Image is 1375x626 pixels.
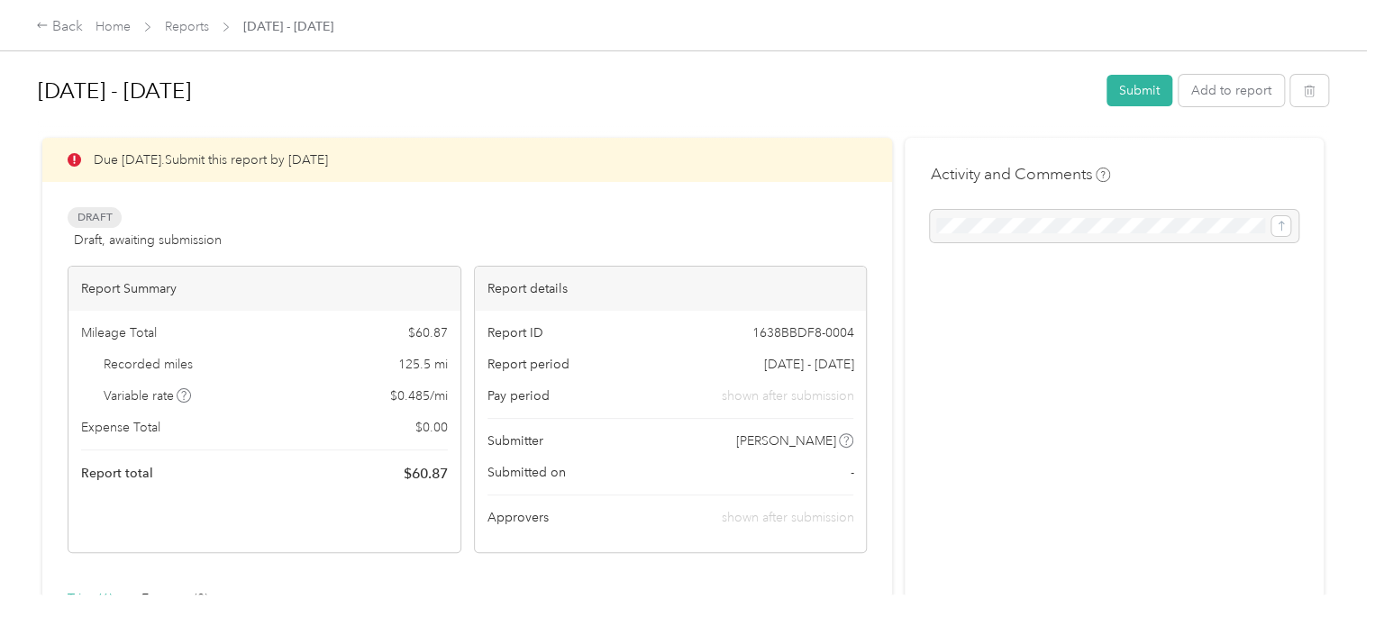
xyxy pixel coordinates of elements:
[42,138,892,182] div: Due [DATE]. Submit this report by [DATE]
[487,508,549,527] span: Approvers
[415,418,448,437] span: $ 0.00
[141,589,208,609] div: Expense (0)
[850,463,853,482] span: -
[243,17,333,36] span: [DATE] - [DATE]
[721,510,853,525] span: shown after submission
[721,386,853,405] span: shown after submission
[408,323,448,342] span: $ 60.87
[81,418,160,437] span: Expense Total
[398,355,448,374] span: 125.5 mi
[1179,75,1284,106] button: Add to report
[68,207,122,228] span: Draft
[74,231,222,249] span: Draft, awaiting submission
[751,323,853,342] span: 1638BBDF8-0004
[1106,75,1172,106] button: Submit
[763,355,853,374] span: [DATE] - [DATE]
[487,463,566,482] span: Submitted on
[96,19,131,34] a: Home
[38,69,1094,113] h1: Sep 22 - Oct 5, 2025
[487,323,543,342] span: Report ID
[68,589,113,609] div: Trips (6)
[165,19,209,34] a: Reports
[104,355,193,374] span: Recorded miles
[487,386,550,405] span: Pay period
[81,464,153,483] span: Report total
[404,463,448,485] span: $ 60.87
[390,386,448,405] span: $ 0.485 / mi
[930,163,1110,186] h4: Activity and Comments
[1274,525,1375,626] iframe: Everlance-gr Chat Button Frame
[487,431,543,450] span: Submitter
[487,355,569,374] span: Report period
[68,267,460,311] div: Report Summary
[104,386,192,405] span: Variable rate
[81,323,157,342] span: Mileage Total
[475,267,867,311] div: Report details
[736,431,836,450] span: [PERSON_NAME]
[36,16,83,38] div: Back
